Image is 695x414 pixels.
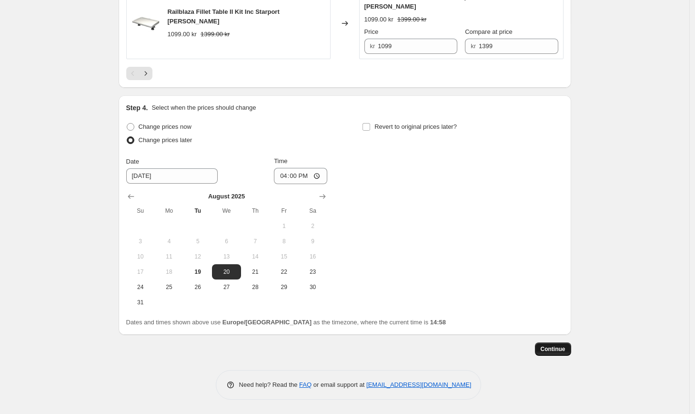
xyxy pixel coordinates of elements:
[302,238,323,245] span: 9
[364,15,393,24] div: 1099.00 kr
[270,218,298,234] button: Friday August 1 2025
[241,264,270,279] button: Thursday August 21 2025
[245,268,266,276] span: 21
[126,319,446,326] span: Dates and times shown above use as the timezone, where the current time is
[201,30,230,39] strike: 1399.00 kr
[270,234,298,249] button: Friday August 8 2025
[212,234,241,249] button: Wednesday August 6 2025
[159,207,180,215] span: Mo
[212,264,241,279] button: Wednesday August 20 2025
[302,268,323,276] span: 23
[130,268,151,276] span: 17
[471,42,476,50] span: kr
[183,249,212,264] button: Tuesday August 12 2025
[183,264,212,279] button: Today Tuesday August 19 2025
[274,157,287,165] span: Time
[216,253,237,260] span: 13
[159,268,180,276] span: 18
[126,158,139,165] span: Date
[312,381,366,388] span: or email support at
[126,103,148,113] h2: Step 4.
[273,253,294,260] span: 15
[222,319,312,326] b: Europe/[GEOGRAPHIC_DATA]
[270,279,298,295] button: Friday August 29 2025
[274,168,327,184] input: 12:00
[302,222,323,230] span: 2
[155,264,183,279] button: Monday August 18 2025
[151,103,256,113] p: Select when the prices should change
[364,28,379,35] span: Price
[239,381,300,388] span: Need help? Read the
[187,253,208,260] span: 12
[273,222,294,230] span: 1
[183,203,212,218] th: Tuesday
[159,283,180,291] span: 25
[187,238,208,245] span: 5
[187,283,208,291] span: 26
[212,203,241,218] th: Wednesday
[139,123,191,130] span: Change prices now
[316,190,329,203] button: Show next month, September 2025
[298,218,327,234] button: Saturday August 2 2025
[541,345,565,353] span: Continue
[465,28,513,35] span: Compare at price
[241,249,270,264] button: Thursday August 14 2025
[126,234,155,249] button: Sunday August 3 2025
[270,264,298,279] button: Friday August 22 2025
[241,234,270,249] button: Thursday August 7 2025
[212,279,241,295] button: Wednesday August 27 2025
[298,249,327,264] button: Saturday August 16 2025
[216,268,237,276] span: 20
[273,268,294,276] span: 22
[159,238,180,245] span: 4
[302,283,323,291] span: 30
[245,207,266,215] span: Th
[126,67,152,80] nav: Pagination
[245,283,266,291] span: 28
[430,319,446,326] b: 14:58
[130,207,151,215] span: Su
[187,207,208,215] span: Tu
[270,203,298,218] th: Friday
[241,279,270,295] button: Thursday August 28 2025
[155,234,183,249] button: Monday August 4 2025
[302,207,323,215] span: Sa
[298,234,327,249] button: Saturday August 9 2025
[126,249,155,264] button: Sunday August 10 2025
[155,249,183,264] button: Monday August 11 2025
[270,249,298,264] button: Friday August 15 2025
[298,203,327,218] th: Saturday
[183,234,212,249] button: Tuesday August 5 2025
[374,123,457,130] span: Revert to original prices later?
[126,279,155,295] button: Sunday August 24 2025
[130,253,151,260] span: 10
[126,203,155,218] th: Sunday
[273,207,294,215] span: Fr
[155,203,183,218] th: Monday
[299,381,312,388] a: FAQ
[298,264,327,279] button: Saturday August 23 2025
[397,15,426,24] strike: 1399.00 kr
[216,283,237,291] span: 27
[187,268,208,276] span: 19
[124,190,138,203] button: Show previous month, July 2025
[139,136,192,144] span: Change prices later
[216,207,237,215] span: We
[139,67,152,80] button: Next
[298,279,327,295] button: Saturday August 30 2025
[302,253,323,260] span: 16
[273,238,294,245] span: 8
[273,283,294,291] span: 29
[168,8,280,25] span: Railblaza Fillet Table II Kit Inc Starport [PERSON_NAME]
[212,249,241,264] button: Wednesday August 13 2025
[130,283,151,291] span: 24
[245,238,266,245] span: 7
[159,253,180,260] span: 11
[245,253,266,260] span: 14
[126,264,155,279] button: Sunday August 17 2025
[130,238,151,245] span: 3
[131,9,160,38] img: 04-4024-11_80x.jpg
[535,342,571,356] button: Continue
[370,42,375,50] span: kr
[216,238,237,245] span: 6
